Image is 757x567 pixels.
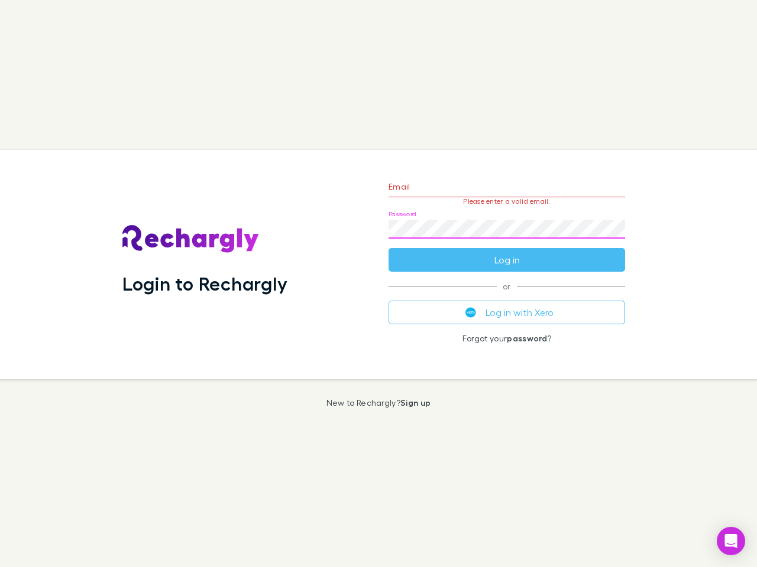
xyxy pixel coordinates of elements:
[389,301,625,324] button: Log in with Xero
[389,197,625,206] p: Please enter a valid email.
[717,527,745,555] div: Open Intercom Messenger
[465,307,476,318] img: Xero's logo
[389,286,625,286] span: or
[389,334,625,343] p: Forgot your ?
[507,333,547,343] a: password
[389,210,416,219] label: Password
[389,248,625,272] button: Log in
[400,397,431,408] a: Sign up
[122,225,260,253] img: Rechargly's Logo
[122,272,287,295] h1: Login to Rechargly
[326,398,431,408] p: New to Rechargly?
